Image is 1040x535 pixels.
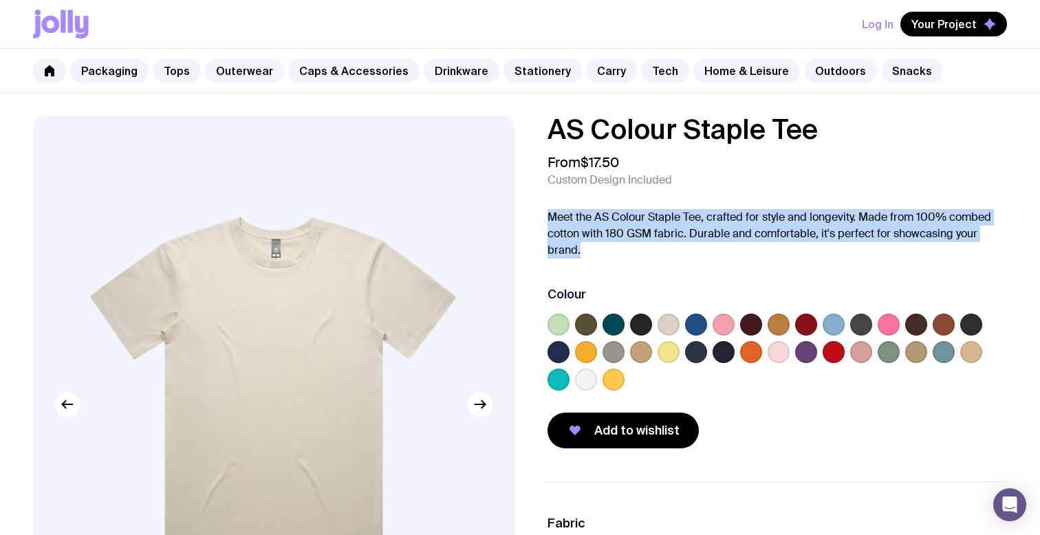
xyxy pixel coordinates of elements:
[153,58,201,83] a: Tops
[548,515,1007,532] h3: Fabric
[548,116,1007,143] h1: AS Colour Staple Tee
[548,154,619,171] span: From
[641,58,689,83] a: Tech
[804,58,877,83] a: Outdoors
[548,286,586,303] h3: Colour
[503,58,582,83] a: Stationery
[993,488,1026,521] div: Open Intercom Messenger
[581,153,619,171] span: $17.50
[900,12,1007,36] button: Your Project
[911,17,977,31] span: Your Project
[548,209,1007,259] p: Meet the AS Colour Staple Tee, crafted for style and longevity. Made from 100% combed cotton with...
[586,58,637,83] a: Carry
[594,422,680,439] span: Add to wishlist
[862,12,893,36] button: Log In
[205,58,284,83] a: Outerwear
[548,413,699,448] button: Add to wishlist
[70,58,149,83] a: Packaging
[881,58,943,83] a: Snacks
[288,58,420,83] a: Caps & Accessories
[548,173,672,187] span: Custom Design Included
[424,58,499,83] a: Drinkware
[693,58,800,83] a: Home & Leisure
